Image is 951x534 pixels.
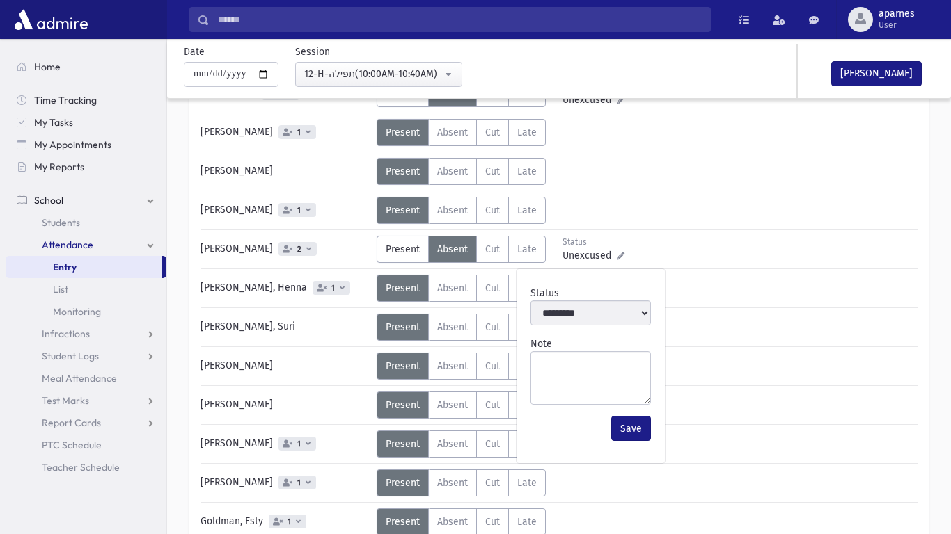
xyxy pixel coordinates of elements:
[194,236,377,263] div: [PERSON_NAME]
[42,327,90,340] span: Infractions
[437,127,468,138] span: Absent
[563,248,617,263] span: Unexcused
[53,261,77,273] span: Entry
[194,353,377,380] div: [PERSON_NAME]
[530,337,552,351] label: Note
[6,300,166,323] a: Monitoring
[377,275,546,302] div: AttTypes
[517,243,537,255] span: Late
[194,314,377,341] div: [PERSON_NAME], Suri
[295,44,330,59] label: Session
[879,19,915,31] span: User
[6,133,166,156] a: My Appointments
[194,197,377,224] div: [PERSON_NAME]
[386,516,420,528] span: Present
[6,367,166,389] a: Meal Attendance
[184,44,205,59] label: Date
[386,477,420,489] span: Present
[285,517,294,526] span: 1
[517,204,537,216] span: Late
[194,469,377,496] div: [PERSON_NAME]
[377,469,546,496] div: AttTypes
[386,360,420,372] span: Present
[485,399,500,411] span: Cut
[194,391,377,419] div: [PERSON_NAME]
[879,8,915,19] span: aparnes
[437,477,468,489] span: Absent
[329,284,338,293] span: 1
[530,286,559,300] label: Status
[517,127,537,138] span: Late
[437,321,468,333] span: Absent
[6,456,166,478] a: Teacher Schedule
[6,156,166,178] a: My Reports
[304,67,442,81] div: 12-H-תפילה(10:00AM-10:40AM)
[6,345,166,367] a: Student Logs
[377,158,546,185] div: AttTypes
[377,236,546,263] div: AttTypes
[6,256,162,278] a: Entry
[6,56,166,78] a: Home
[6,278,166,300] a: List
[386,438,420,450] span: Present
[42,372,117,385] span: Meal Attendance
[42,439,102,451] span: PTC Schedule
[34,194,63,207] span: School
[34,138,111,151] span: My Appointments
[485,127,500,138] span: Cut
[6,89,166,111] a: Time Tracking
[386,127,420,138] span: Present
[42,350,99,362] span: Student Logs
[53,283,68,296] span: List
[377,119,546,146] div: AttTypes
[485,438,500,450] span: Cut
[6,189,166,211] a: School
[386,282,420,294] span: Present
[485,204,500,216] span: Cut
[831,61,922,86] button: [PERSON_NAME]
[6,389,166,412] a: Test Marks
[294,439,304,448] span: 1
[485,165,500,177] span: Cut
[194,275,377,302] div: [PERSON_NAME], Henna
[437,282,468,294] span: Absent
[6,412,166,434] a: Report Cards
[377,314,546,341] div: AttTypes
[34,94,97,106] span: Time Tracking
[34,161,84,173] span: My Reports
[437,516,468,528] span: Absent
[386,321,420,333] span: Present
[42,461,120,474] span: Teacher Schedule
[563,92,617,107] span: Unexcused
[437,165,468,177] span: Absent
[194,119,377,146] div: [PERSON_NAME]
[6,323,166,345] a: Infractions
[377,391,546,419] div: AttTypes
[294,128,304,137] span: 1
[437,243,468,255] span: Absent
[6,234,166,256] a: Attendance
[377,430,546,458] div: AttTypes
[42,216,80,229] span: Students
[294,206,304,215] span: 1
[485,360,500,372] span: Cut
[34,60,61,73] span: Home
[437,399,468,411] span: Absent
[377,353,546,380] div: AttTypes
[194,430,377,458] div: [PERSON_NAME]
[563,236,624,248] div: Status
[386,243,420,255] span: Present
[53,305,101,318] span: Monitoring
[485,243,500,255] span: Cut
[437,204,468,216] span: Absent
[210,7,710,32] input: Search
[437,438,468,450] span: Absent
[42,394,89,407] span: Test Marks
[6,434,166,456] a: PTC Schedule
[517,165,537,177] span: Late
[42,238,93,251] span: Attendance
[386,204,420,216] span: Present
[485,282,500,294] span: Cut
[294,478,304,487] span: 1
[386,165,420,177] span: Present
